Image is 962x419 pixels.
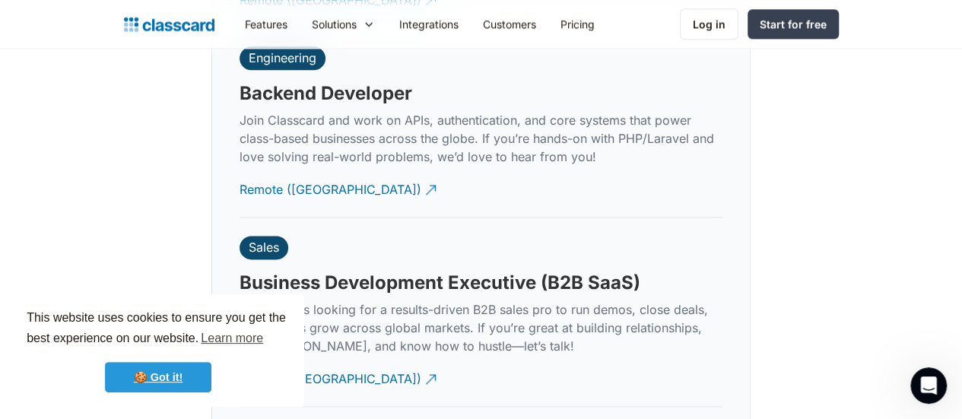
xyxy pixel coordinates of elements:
span: This website uses cookies to ensure you get the best experience on our website. [27,309,290,350]
h3: Backend Developer [240,82,412,105]
iframe: Intercom live chat [910,367,947,404]
div: Log in [693,16,725,32]
a: home [124,14,214,35]
div: Remote ([GEOGRAPHIC_DATA]) [240,169,421,198]
a: Remote ([GEOGRAPHIC_DATA]) [240,358,439,400]
div: Engineering [249,50,316,65]
div: Sales [249,240,279,255]
div: Start for free [760,16,827,32]
a: Customers [471,7,548,41]
div: Remote ([GEOGRAPHIC_DATA]) [240,358,421,388]
a: learn more about cookies [198,327,265,350]
a: Features [233,7,300,41]
a: Start for free [748,9,839,39]
div: cookieconsent [12,294,304,407]
a: Log in [680,8,738,40]
p: Classcard is looking for a results-driven B2B sales pro to run demos, close deals, and help us gr... [240,300,722,355]
a: Integrations [387,7,471,41]
p: Join Classcard and work on APIs, authentication, and core systems that power class-based business... [240,111,722,166]
a: dismiss cookie message [105,362,211,392]
div: Solutions [300,7,387,41]
h3: Business Development Executive (B2B SaaS) [240,271,640,294]
div: Solutions [312,16,357,32]
a: Pricing [548,7,607,41]
a: Remote ([GEOGRAPHIC_DATA]) [240,169,439,211]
